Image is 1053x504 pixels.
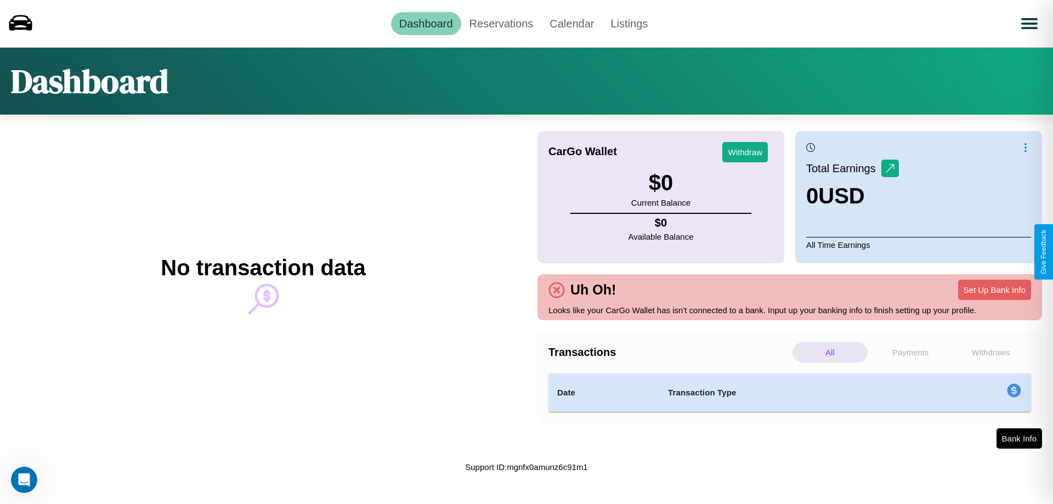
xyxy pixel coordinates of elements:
p: Total Earnings [806,158,881,178]
button: Set Up Bank Info [958,280,1031,300]
p: Withdraws [953,342,1028,363]
a: Dashboard [391,12,461,35]
p: Looks like your CarGo Wallet has isn't connected to a bank. Input up your banking info to finish ... [548,303,1031,318]
a: Listings [602,12,656,35]
a: Reservations [461,12,542,35]
h3: $ 0 [631,171,690,195]
h4: Transaction Type [668,386,917,399]
h4: Uh Oh! [565,282,621,298]
a: Calendar [541,12,602,35]
button: Open menu [1014,8,1045,39]
h4: Transactions [548,346,790,359]
table: simple table [548,373,1031,412]
h2: No transaction data [161,256,365,280]
div: Give Feedback [1040,230,1048,274]
button: Withdraw [722,142,768,162]
iframe: Intercom live chat [11,467,37,493]
h1: Dashboard [11,59,168,104]
p: Current Balance [631,195,690,210]
p: Support ID: mgnfx0amunz6c91m1 [465,460,587,474]
h4: $ 0 [629,217,694,229]
p: All Time Earnings [806,237,1031,252]
p: Available Balance [629,229,694,244]
p: All [792,342,868,363]
h3: 0 USD [806,184,899,208]
p: Payments [873,342,948,363]
button: Bank Info [997,428,1042,449]
h4: CarGo Wallet [548,145,617,158]
h4: Date [557,386,650,399]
